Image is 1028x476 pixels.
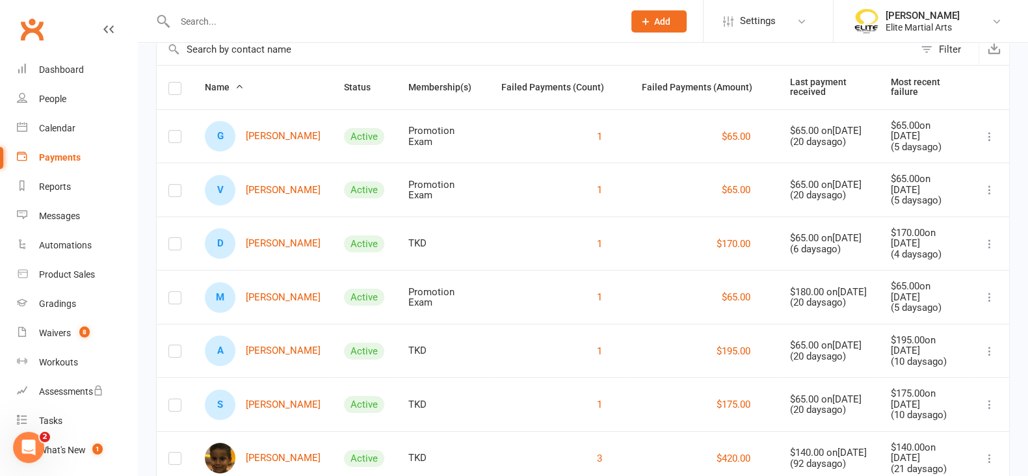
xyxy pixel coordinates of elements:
div: $195.00 on [DATE] [891,335,958,356]
input: Search... [171,12,614,31]
div: Active [344,235,384,252]
th: Membership(s) [397,66,490,109]
div: ( 92 days ago) [790,458,867,469]
a: Product Sales [17,260,137,289]
div: Workouts [39,357,78,367]
div: $65.00 on [DATE] [891,174,958,195]
div: $170.00 on [DATE] [891,228,958,249]
div: Manuel Ponte [205,282,235,313]
a: V[PERSON_NAME] [205,175,321,205]
div: Active [344,289,384,306]
div: $65.00 on [DATE] [790,179,867,191]
div: Daniel Perez [205,228,235,259]
div: Active [344,128,384,145]
div: $65.00 on [DATE] [891,120,958,142]
button: $170.00 [717,236,750,252]
button: 3 [597,451,602,466]
div: $140.00 on [DATE] [790,447,867,458]
a: D[PERSON_NAME] [205,228,321,259]
div: Dashboard [39,64,84,75]
div: $140.00 on [DATE] [891,442,958,464]
a: S[PERSON_NAME] [205,390,321,420]
div: Promotion Exam [408,287,478,308]
button: 1 [597,129,602,144]
div: Active [344,181,384,198]
a: M[PERSON_NAME] [205,282,321,313]
div: Automations [39,240,92,250]
div: TKD [408,399,478,410]
div: ( 4 days ago) [891,249,958,260]
a: Messages [17,202,137,231]
button: $65.00 [722,289,750,305]
div: ( 20 days ago) [790,404,867,416]
div: ( 5 days ago) [891,302,958,313]
a: Workouts [17,348,137,377]
div: ( 5 days ago) [891,142,958,153]
span: Settings [740,7,776,36]
button: Name [205,79,244,95]
div: ( 20 days ago) [790,137,867,148]
div: Siddharth Satish [205,390,235,420]
div: Calendar [39,123,75,133]
div: $65.00 on [DATE] [790,126,867,137]
div: $65.00 on [DATE] [891,281,958,302]
a: Reports [17,172,137,202]
div: ( 20 days ago) [790,190,867,201]
button: $65.00 [722,182,750,198]
button: $195.00 [717,343,750,359]
button: $65.00 [722,129,750,144]
a: Alejandro Yamin[PERSON_NAME] [205,443,321,473]
a: Clubworx [16,13,48,46]
button: 1 [597,343,602,359]
div: Aditya Satish [205,336,235,366]
div: Reports [39,181,71,192]
a: Payments [17,143,137,172]
a: Calendar [17,114,137,143]
div: Waivers [39,328,71,338]
div: ( 20 days ago) [790,297,867,308]
button: 1 [597,236,602,252]
span: 2 [40,432,50,442]
a: What's New1 [17,436,137,465]
button: Failed Payments (Count) [501,79,618,95]
div: TKD [408,453,478,464]
div: ( 5 days ago) [891,195,958,206]
div: $65.00 on [DATE] [790,394,867,405]
a: People [17,85,137,114]
a: Waivers 8 [17,319,137,348]
div: Product Sales [39,269,95,280]
div: $65.00 on [DATE] [790,340,867,351]
div: Veda Goyal [205,175,235,205]
button: 1 [597,289,602,305]
div: ( 10 days ago) [891,410,958,421]
div: Gayatri Goyal [205,121,235,152]
a: Gradings [17,289,137,319]
div: Promotion Exam [408,179,478,201]
a: G[PERSON_NAME] [205,121,321,152]
span: Add [654,16,670,27]
button: $420.00 [717,451,750,466]
input: Search by contact name [157,34,914,65]
div: Active [344,396,384,413]
div: TKD [408,238,478,249]
th: Most recent failure [879,66,970,109]
div: Elite Martial Arts [886,21,960,33]
span: 1 [92,443,103,455]
div: What's New [39,445,86,455]
div: $65.00 on [DATE] [790,233,867,244]
div: People [39,94,66,104]
button: Add [631,10,687,33]
div: Assessments [39,386,103,397]
span: Failed Payments (Amount) [642,82,767,92]
img: thumb_image1508806937.png [853,8,879,34]
div: Promotion Exam [408,126,478,147]
div: Tasks [39,416,62,426]
button: Filter [914,34,979,65]
span: Status [344,82,385,92]
div: $180.00 on [DATE] [790,287,867,298]
div: Filter [939,42,961,57]
div: Messages [39,211,80,221]
button: 1 [597,182,602,198]
div: Gradings [39,298,76,309]
span: 8 [79,326,90,337]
